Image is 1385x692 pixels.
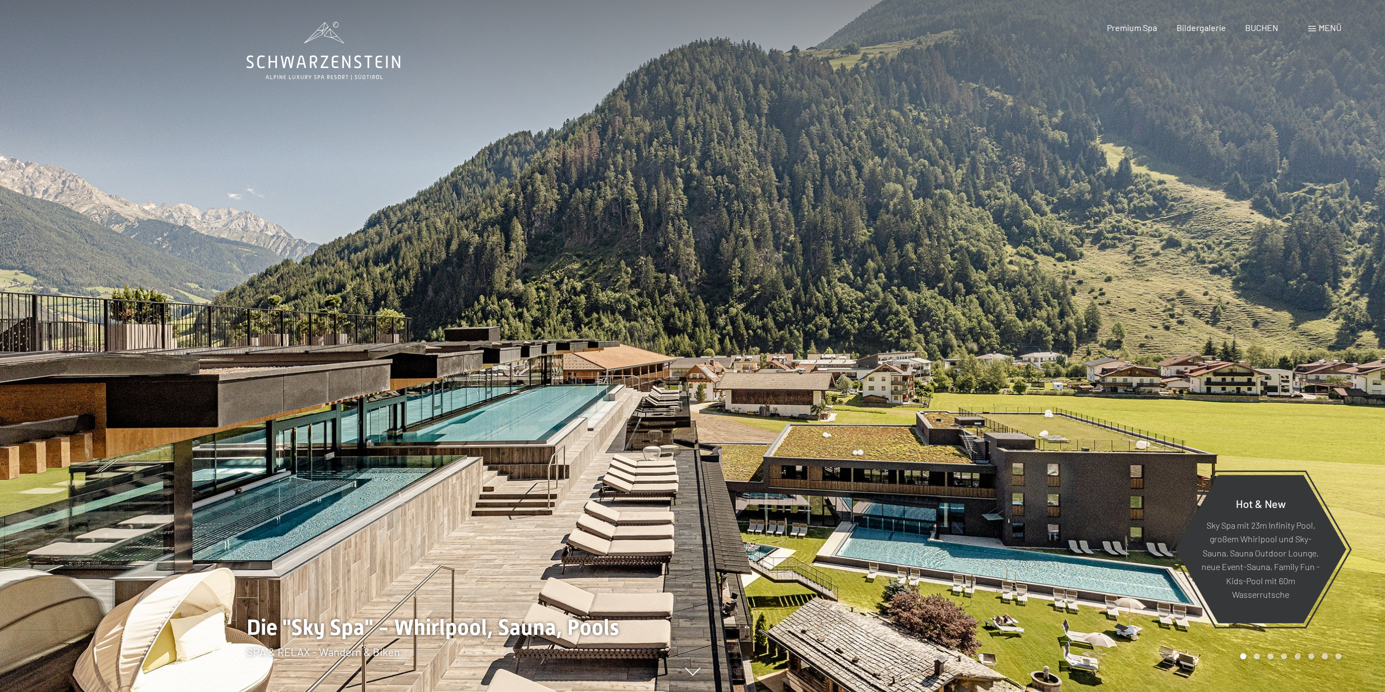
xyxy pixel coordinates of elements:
[1236,497,1286,510] span: Hot & New
[1308,653,1314,659] div: Carousel Page 6
[1267,653,1273,659] div: Carousel Page 3
[1245,22,1278,33] a: BUCHEN
[1335,653,1341,659] div: Carousel Page 8
[1174,474,1347,624] a: Hot & New Sky Spa mit 23m Infinity Pool, großem Whirlpool und Sky-Sauna, Sauna Outdoor Lounge, ne...
[1322,653,1328,659] div: Carousel Page 7
[1281,653,1287,659] div: Carousel Page 4
[1240,653,1246,659] div: Carousel Page 1 (Current Slide)
[1254,653,1260,659] div: Carousel Page 2
[1202,518,1320,602] p: Sky Spa mit 23m Infinity Pool, großem Whirlpool und Sky-Sauna, Sauna Outdoor Lounge, neue Event-S...
[1107,22,1157,33] a: Premium Spa
[1177,22,1226,33] a: Bildergalerie
[1295,653,1301,659] div: Carousel Page 5
[1319,22,1341,33] span: Menü
[1236,653,1341,659] div: Carousel Pagination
